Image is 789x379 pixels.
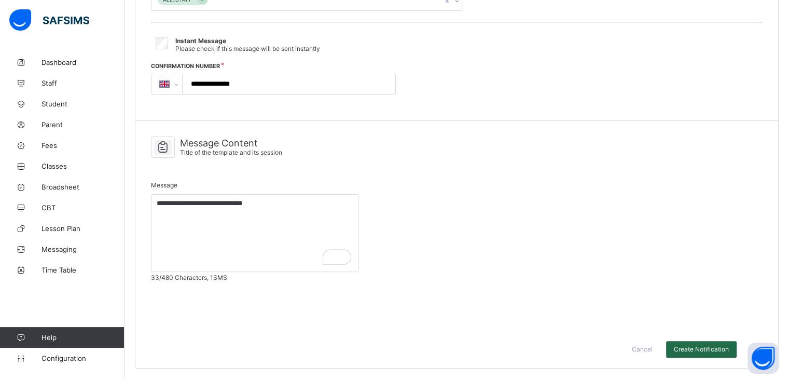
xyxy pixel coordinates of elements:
[41,120,124,129] span: Parent
[9,9,89,31] img: safsims
[41,79,124,87] span: Staff
[674,345,729,353] span: Create Notification
[632,345,653,353] span: Cancel
[748,343,779,374] button: Open asap
[41,58,124,66] span: Dashboard
[175,37,226,45] span: Instant Message
[41,224,124,233] span: Lesson Plan
[151,181,177,189] span: Message
[41,141,124,150] span: Fees
[41,204,124,212] span: CBT
[180,138,282,148] span: Message Content
[151,194,358,272] textarea: To enrich screen reader interactions, please activate Accessibility in Grammarly extension settings
[41,266,124,274] span: Time Table
[41,162,124,170] span: Classes
[151,274,763,281] span: 33 /480 Characters, 1 SMS
[41,100,124,108] span: Student
[41,354,124,362] span: Configuration
[41,333,124,342] span: Help
[151,63,220,70] label: Confirmation Number
[175,45,320,52] span: Please check if this message will be sent instantly
[41,183,124,191] span: Broadsheet
[180,148,282,156] span: Title of the template and its session
[41,245,124,253] span: Messaging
